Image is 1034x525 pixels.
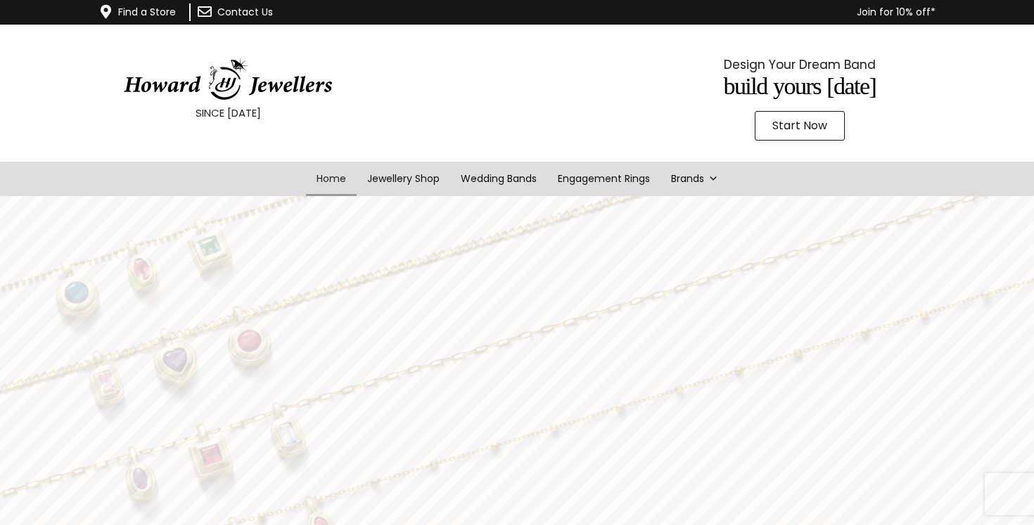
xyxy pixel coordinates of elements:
a: Brands [660,162,729,196]
a: Start Now [755,111,845,141]
a: Find a Store [118,5,176,19]
a: Wedding Bands [450,162,547,196]
p: Join for 10% off* [356,4,936,21]
span: Build Yours [DATE] [723,73,876,99]
img: HowardJewellersLogo-04 [122,58,333,101]
p: SINCE [DATE] [35,104,421,122]
a: Engagement Rings [547,162,660,196]
a: Home [306,162,357,196]
span: Start Now [772,120,827,131]
a: Contact Us [217,5,273,19]
a: Jewellery Shop [357,162,450,196]
p: Design Your Dream Band [607,54,992,75]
